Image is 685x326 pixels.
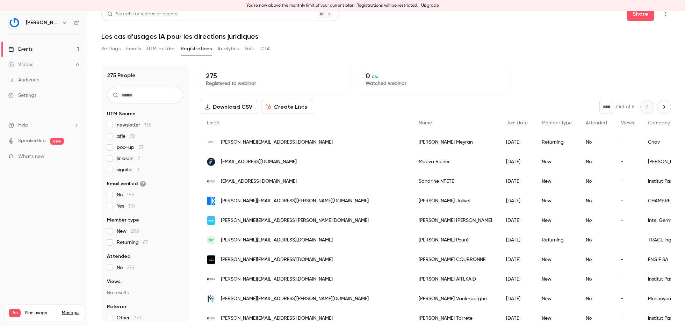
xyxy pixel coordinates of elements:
[9,17,20,28] img: Gino LegalTech
[117,122,151,129] span: newsletter
[143,240,148,245] span: 67
[412,191,499,211] div: [PERSON_NAME] Jolivet
[221,139,333,146] span: [PERSON_NAME][EMAIL_ADDRESS][DOMAIN_NAME]
[421,3,439,8] a: Upgrade
[101,32,671,41] h1: Les cas d’usages IA pour les directions juridiques
[412,132,499,152] div: [PERSON_NAME] Meyran
[18,153,44,160] span: What's new
[131,229,139,234] span: 208
[412,289,499,309] div: [PERSON_NAME] Vanlerberghe
[614,269,641,289] div: -
[117,264,134,271] span: No
[107,217,139,224] span: Member type
[614,211,641,230] div: -
[71,154,79,160] iframe: Noticeable Trigger
[117,203,135,210] span: Yes
[579,132,614,152] div: No
[144,123,151,128] span: 135
[535,172,579,191] div: New
[217,43,239,55] button: Analytics
[221,295,369,303] span: [PERSON_NAME][EMAIL_ADDRESS][PERSON_NAME][DOMAIN_NAME]
[366,80,505,87] p: Watched webinar
[221,315,333,322] span: [PERSON_NAME][EMAIL_ADDRESS][DOMAIN_NAME]
[614,172,641,191] div: -
[535,289,579,309] div: New
[535,230,579,250] div: Returning
[9,309,21,317] span: Pro
[107,253,130,260] span: Attended
[25,310,58,316] span: Plan usage
[138,145,144,150] span: 57
[535,152,579,172] div: New
[506,121,528,125] span: Join date
[499,230,535,250] div: [DATE]
[648,121,684,125] span: Company name
[134,316,141,320] span: 273
[101,43,121,55] button: Settings
[26,19,59,26] h6: [PERSON_NAME]
[579,211,614,230] div: No
[117,166,139,173] span: signitic
[499,250,535,269] div: [DATE]
[535,211,579,230] div: New
[208,237,214,243] span: NP
[207,138,215,146] img: cnav.fr
[579,230,614,250] div: No
[616,103,635,110] p: Out of 6
[130,134,135,139] span: 70
[579,250,614,269] div: No
[207,314,215,323] img: pasteur.fr
[412,172,499,191] div: Sandrine NTETE
[499,269,535,289] div: [DATE]
[117,155,140,162] span: linkedin
[207,197,215,205] img: iccwbo.org
[535,191,579,211] div: New
[586,121,607,125] span: Attended
[107,289,183,296] p: No results
[117,144,144,151] span: pop-up
[107,303,127,310] span: Referrer
[542,121,572,125] span: Member type
[419,121,432,125] span: Name
[627,7,654,21] button: Share
[207,177,215,186] img: pasteur.fr
[107,180,146,187] span: Email verified
[372,74,378,79] span: 0 %
[200,100,258,114] button: Download CSV
[412,269,499,289] div: [PERSON_NAME] AITLKAID
[499,132,535,152] div: [DATE]
[412,152,499,172] div: Maéva Richer
[535,132,579,152] div: Returning
[579,269,614,289] div: No
[107,10,177,18] div: Search for videos or events
[206,80,345,87] p: Registered to webinar
[412,211,499,230] div: [PERSON_NAME] [PERSON_NAME]
[614,230,641,250] div: -
[535,250,579,269] div: New
[535,269,579,289] div: New
[107,71,136,80] h1: 275 People
[245,43,255,55] button: Polls
[499,191,535,211] div: [DATE]
[138,156,140,161] span: 7
[207,275,215,283] img: pasteur.fr
[207,255,215,264] img: engie.com
[499,211,535,230] div: [DATE]
[221,178,297,185] span: [EMAIL_ADDRESS][DOMAIN_NAME]
[412,250,499,269] div: [PERSON_NAME] COUBRONNE
[614,152,641,172] div: -
[8,46,33,53] div: Events
[107,278,121,285] span: Views
[614,132,641,152] div: -
[137,167,139,172] span: 2
[221,276,333,283] span: [PERSON_NAME][EMAIL_ADDRESS][DOMAIN_NAME]
[221,256,333,263] span: [PERSON_NAME][EMAIL_ADDRESS][DOMAIN_NAME]
[127,265,134,270] span: 275
[579,289,614,309] div: No
[117,239,148,246] span: Returning
[366,72,505,80] p: 0
[117,228,139,235] span: New
[107,110,136,117] span: UTM Source
[18,122,28,129] span: Help
[117,314,141,321] span: Other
